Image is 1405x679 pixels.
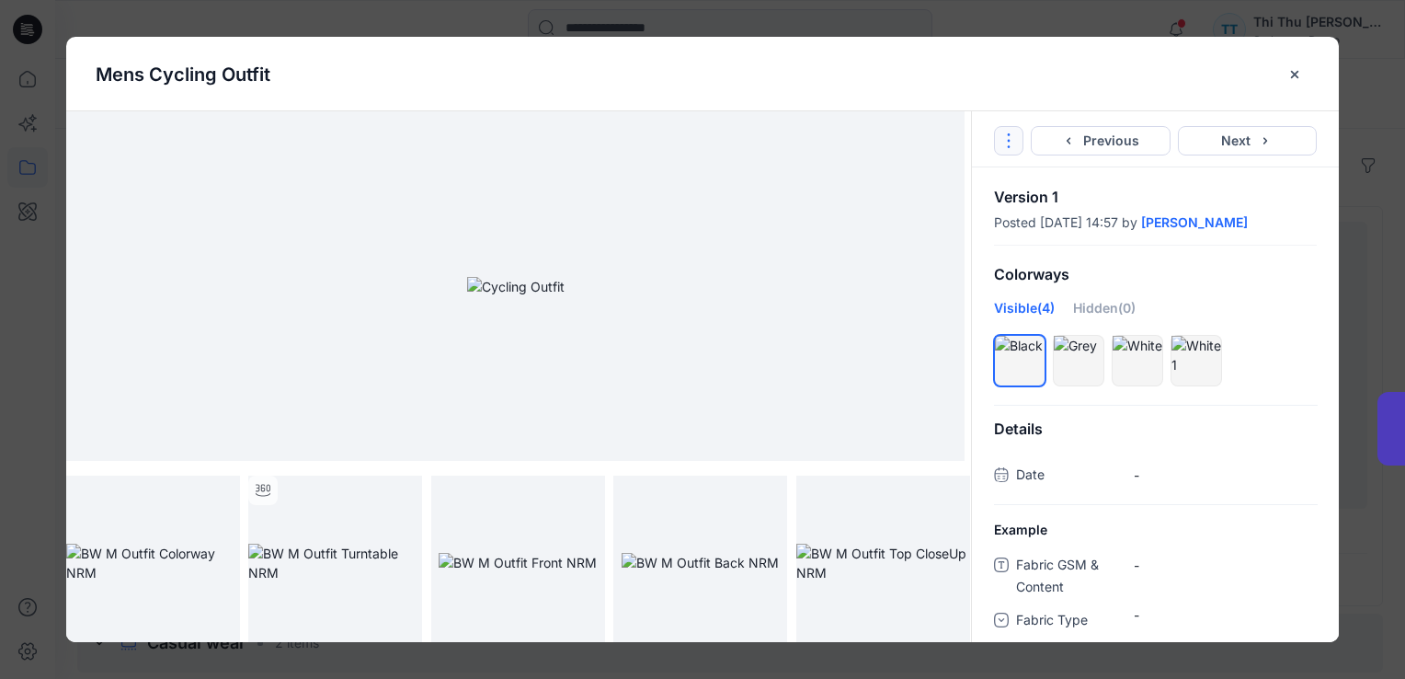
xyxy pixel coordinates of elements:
div: Black [994,335,1045,386]
span: Fabric GSM & Content [1016,554,1126,598]
a: [PERSON_NAME] [1141,215,1248,230]
div: Grey [1053,335,1104,386]
span: Example [994,520,1047,539]
div: White 1 [1171,335,1222,386]
div: Posted [DATE] 14:57 by [994,215,1317,230]
button: close-btn [1281,60,1309,89]
div: - [1134,605,1317,625]
div: Hidden (0) [1073,298,1136,331]
button: Options [994,126,1023,155]
img: BW M Outfit Back NRM [622,553,779,572]
p: Mens Cycling Outfit [96,61,270,88]
span: - [1134,556,1317,575]
img: BW M Outfit Turntable NRM [248,544,422,582]
img: BW M Outfit Top CloseUp NRM [796,544,970,582]
span: Date [1016,464,1126,489]
button: Next [1178,126,1318,155]
img: BW M Outfit Colorway NRM [66,544,240,582]
div: Visible (4) [994,298,1055,331]
div: Details [972,406,1339,453]
span: - [1134,466,1317,485]
div: White [1112,335,1163,386]
p: Version 1 [994,190,1317,204]
img: Cycling Outfit [467,277,565,296]
span: Fabric Type [1016,609,1126,635]
button: Previous [1031,126,1171,155]
img: BW M Outfit Front NRM [439,553,597,572]
div: Colorways [972,251,1339,298]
